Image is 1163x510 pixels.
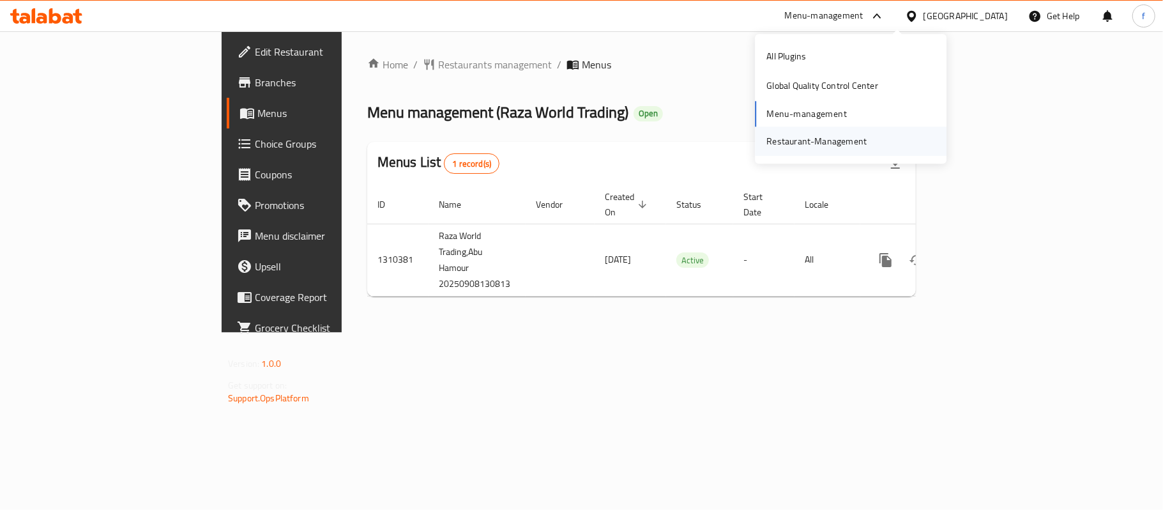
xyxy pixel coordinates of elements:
span: Coupons [255,167,406,182]
span: Menus [582,57,611,72]
span: Name [439,197,478,212]
div: [GEOGRAPHIC_DATA] [924,9,1008,23]
button: more [870,245,901,275]
a: Coverage Report [227,282,416,313]
span: Edit Restaurant [255,44,406,59]
a: Branches [227,67,416,98]
span: Promotions [255,197,406,213]
a: Edit Restaurant [227,36,416,67]
span: Active [676,253,709,268]
td: - [733,224,794,296]
span: Start Date [743,189,779,220]
span: Get support on: [228,377,287,394]
span: Branches [255,75,406,90]
span: Upsell [255,259,406,274]
span: Restaurants management [438,57,552,72]
span: Locale [805,197,845,212]
div: Restaurant-Management [766,134,867,148]
span: Menu management ( Raza World Trading ) [367,98,628,127]
a: Upsell [227,251,416,282]
span: Status [676,197,718,212]
span: Open [634,108,663,119]
h2: Menus List [377,153,499,174]
span: Version: [228,355,259,372]
a: Menus [227,98,416,128]
div: Active [676,252,709,268]
div: Total records count [444,153,499,174]
a: Promotions [227,190,416,220]
button: Change Status [901,245,932,275]
td: Raza World Trading,Abu Hamour 20250908130813 [429,224,526,296]
a: Support.OpsPlatform [228,390,309,406]
a: Menu disclaimer [227,220,416,251]
div: Global Quality Control Center [766,79,878,93]
span: Vendor [536,197,579,212]
span: Grocery Checklist [255,320,406,336]
span: ID [377,197,402,212]
a: Restaurants management [423,57,552,72]
span: 1 record(s) [445,158,499,170]
th: Actions [860,185,1003,224]
a: Grocery Checklist [227,313,416,343]
li: / [557,57,561,72]
div: Menu-management [785,8,863,24]
div: Open [634,106,663,121]
span: Created On [605,189,651,220]
nav: breadcrumb [367,57,916,72]
table: enhanced table [367,185,1003,297]
a: Coupons [227,159,416,190]
div: All Plugins [766,49,806,63]
span: 1.0.0 [261,355,281,372]
span: Menu disclaimer [255,228,406,243]
td: All [794,224,860,296]
span: [DATE] [605,251,631,268]
span: Coverage Report [255,290,406,305]
span: Menus [257,105,406,121]
a: Choice Groups [227,128,416,159]
span: f [1142,9,1145,23]
span: Choice Groups [255,136,406,151]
